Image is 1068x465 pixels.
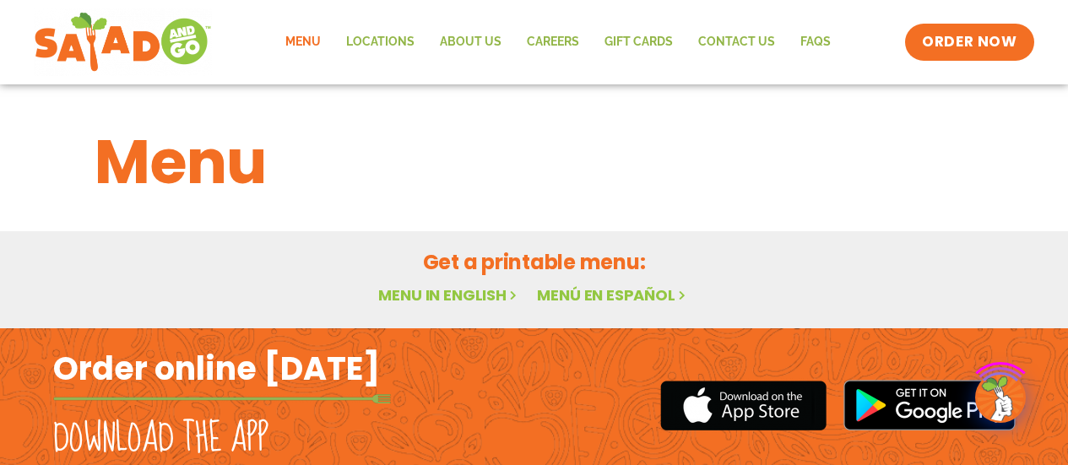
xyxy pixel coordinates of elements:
a: Careers [514,23,592,62]
a: Menu in English [378,284,520,305]
img: appstore [660,378,827,433]
h2: Get a printable menu: [95,247,974,277]
a: About Us [427,23,514,62]
h1: Menu [95,116,974,208]
img: fork [53,394,391,403]
a: ORDER NOW [905,24,1033,61]
a: Contact Us [686,23,788,62]
a: GIFT CARDS [592,23,686,62]
a: Locations [333,23,427,62]
span: ORDER NOW [922,32,1016,52]
img: google_play [843,380,1016,430]
h2: Order online [DATE] [53,348,380,389]
nav: Menu [273,23,843,62]
img: new-SAG-logo-768×292 [34,8,212,76]
h2: Download the app [53,415,268,462]
a: FAQs [788,23,843,62]
a: Menú en español [537,284,689,305]
a: Menu [273,23,333,62]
